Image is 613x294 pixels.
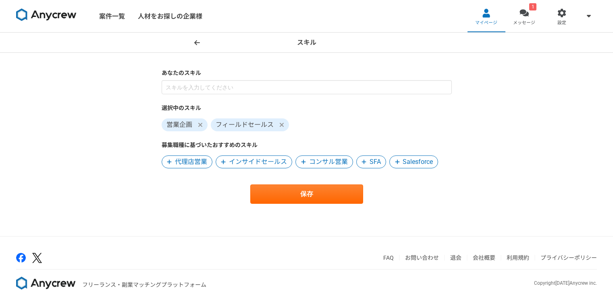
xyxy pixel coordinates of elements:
[175,157,207,167] span: 代理店営業
[473,255,495,261] a: 会社概要
[16,253,26,263] img: facebook-2adfd474.png
[16,8,77,21] img: 8DqYSo04kwAAAAASUVORK5CYII=
[405,255,439,261] a: お問い合わせ
[403,157,433,167] span: Salesforce
[513,20,535,26] span: メッセージ
[309,157,348,167] span: コンサル営業
[162,141,452,149] label: 募集職種に基づいたおすすめのスキル
[32,253,42,263] img: x-391a3a86.png
[229,157,287,167] span: インサイドセールス
[250,184,363,204] button: 保存
[383,255,394,261] a: FAQ
[529,3,536,10] div: 1
[82,281,206,289] p: フリーランス・副業マッチングプラットフォーム
[370,157,381,167] span: SFA
[475,20,497,26] span: マイページ
[162,118,208,131] span: 営業企画
[557,20,566,26] span: 設定
[16,277,76,290] img: 8DqYSo04kwAAAAASUVORK5CYII=
[540,255,597,261] a: プライバシーポリシー
[450,255,461,261] a: 退会
[297,38,316,48] h1: スキル
[162,104,452,112] label: 選択中のスキル
[211,118,289,131] span: フィールドセールス
[162,69,452,77] label: あなたのスキル
[507,255,529,261] a: 利用規約
[162,80,452,94] input: スキルを入力してください
[534,280,597,287] p: Copyright [DATE] Anycrew inc.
